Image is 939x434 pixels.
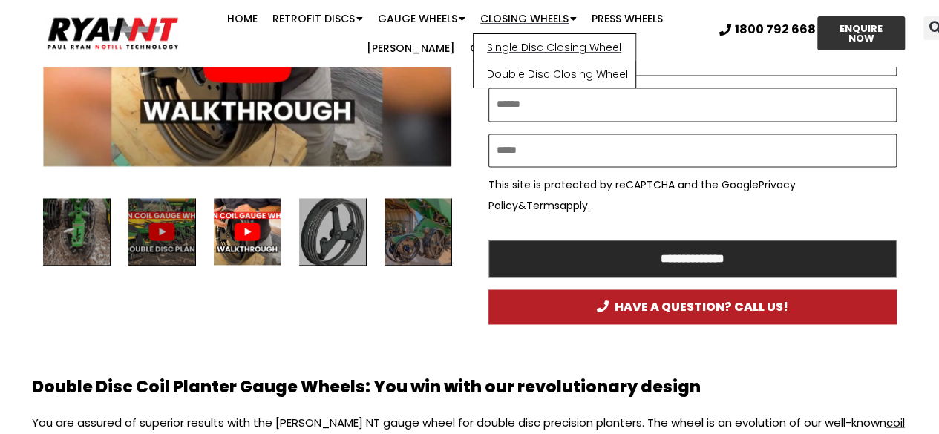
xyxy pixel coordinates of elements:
a: Privacy Policy [488,177,796,213]
span: ENQUIRE NOW [831,24,891,43]
a: HAVE A QUESTION? CALL US! [488,289,897,324]
a: Single Disc Closing Wheel [474,34,635,61]
p: This site is protected by reCAPTCHA and the Google & apply. [488,174,897,216]
a: ENQUIRE NOW [817,16,905,50]
a: Contact [462,33,531,63]
div: 1 / 12 [128,198,195,265]
span: 1800 792 668 [735,24,816,36]
div: Slides Slides [43,198,451,265]
a: Gauge Wheels [370,4,473,33]
ul: Closing Wheels [473,33,636,88]
a: [PERSON_NAME] [359,33,462,63]
a: Closing Wheels [473,4,584,33]
nav: Menu [182,4,708,63]
a: Home [220,4,265,33]
a: Double Disc Closing Wheel [474,61,635,88]
a: Retrofit Discs [265,4,370,33]
img: Ryan NT logo [45,12,182,54]
div: 2 / 12 [214,198,281,265]
h2: Double Disc Coil Planter Gauge Wheels: You win with our revolutionary design [32,376,908,398]
a: Terms [526,198,560,213]
a: Press Wheels [584,4,670,33]
div: 12 / 12 [43,198,110,265]
a: 1800 792 668 [719,24,816,36]
div: 4 / 12 [385,198,451,265]
div: 3 / 12 [299,198,366,265]
span: HAVE A QUESTION? CALL US! [597,300,788,313]
div: Coil Gauge Wheel Walkthrough [214,198,281,265]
